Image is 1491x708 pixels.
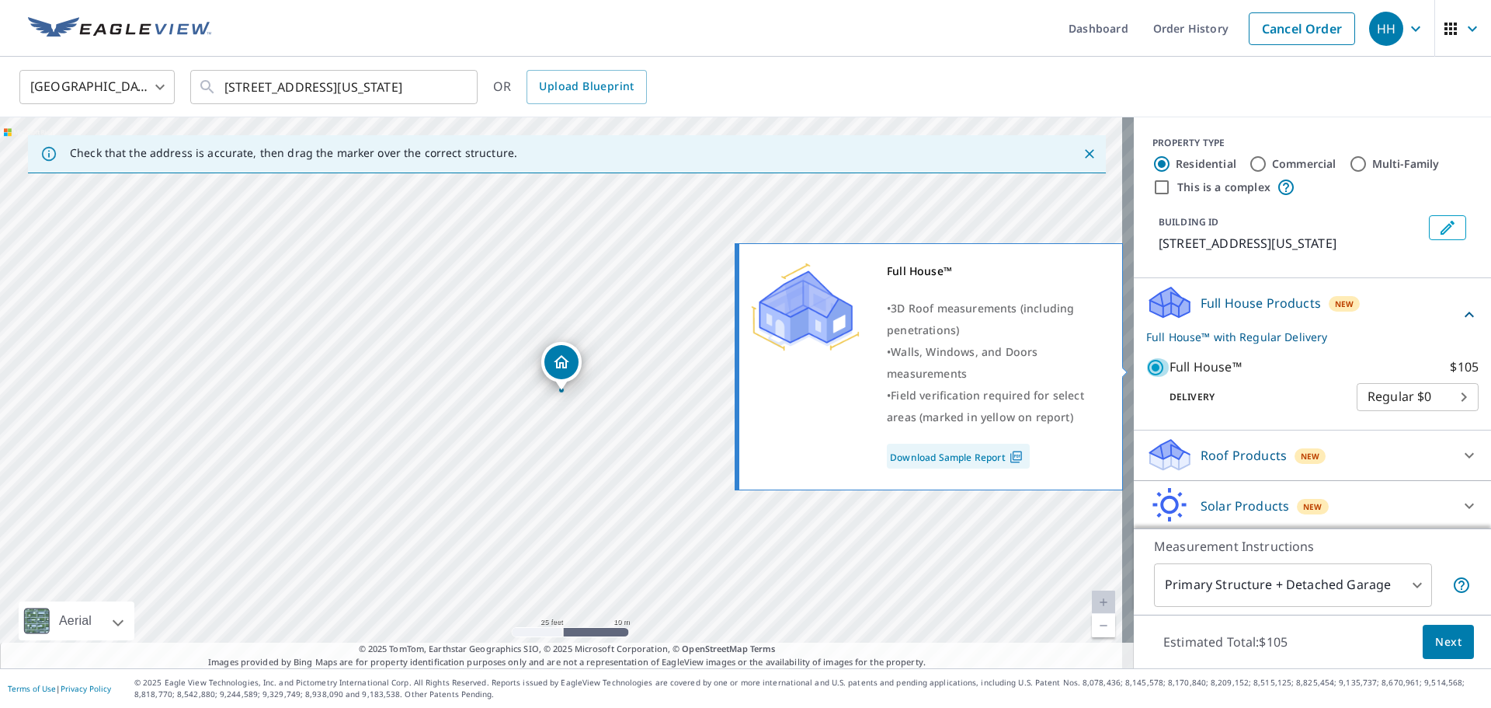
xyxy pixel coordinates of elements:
[750,643,776,654] a: Terms
[54,602,96,640] div: Aerial
[1146,329,1460,345] p: Full House™ with Regular Delivery
[1170,357,1242,377] p: Full House™
[19,65,175,109] div: [GEOGRAPHIC_DATA]
[1301,450,1320,462] span: New
[1201,294,1321,312] p: Full House Products
[359,643,776,656] span: © 2025 TomTom, Earthstar Geographics SIO, © 2025 Microsoft Corporation, ©
[1154,537,1471,556] p: Measurement Instructions
[1369,12,1403,46] div: HH
[751,260,860,354] img: Premium
[1452,576,1471,595] span: Your report will include the primary structure and a detached garage if one exists.
[1272,156,1336,172] label: Commercial
[1450,357,1479,377] p: $105
[1092,591,1115,614] a: Current Level 20, Zoom In Disabled
[224,65,446,109] input: Search by address or latitude-longitude
[1146,284,1479,345] div: Full House ProductsNewFull House™ with Regular Delivery
[19,602,134,640] div: Aerial
[1423,625,1474,660] button: Next
[887,341,1103,385] div: •
[1372,156,1440,172] label: Multi-Family
[1176,156,1236,172] label: Residential
[527,70,646,104] a: Upload Blueprint
[493,70,647,104] div: OR
[8,683,56,694] a: Terms of Use
[539,77,634,96] span: Upload Blueprint
[887,301,1074,337] span: 3D Roof measurements (including penetrations)
[887,344,1037,381] span: Walls, Windows, and Doors measurements
[134,677,1483,700] p: © 2025 Eagle View Technologies, Inc. and Pictometry International Corp. All Rights Reserved. Repo...
[1154,563,1432,607] div: Primary Structure + Detached Garage
[1435,633,1461,652] span: Next
[1201,446,1287,465] p: Roof Products
[1146,390,1357,404] p: Delivery
[1177,180,1270,195] label: This is a complex
[1249,12,1355,45] a: Cancel Order
[1079,144,1100,164] button: Close
[28,17,211,40] img: EV Logo
[887,298,1103,341] div: •
[1303,500,1322,513] span: New
[1159,215,1218,228] p: BUILDING ID
[70,146,517,160] p: Check that the address is accurate, then drag the marker over the correct structure.
[61,683,111,694] a: Privacy Policy
[541,342,582,390] div: Dropped pin, building 1, Residential property, 820 N Illinois St Wichita, KS 67203
[1429,215,1466,240] button: Edit building 1
[1201,497,1289,515] p: Solar Products
[682,643,747,654] a: OpenStreetMap
[1146,437,1479,474] div: Roof ProductsNew
[1152,136,1472,150] div: PROPERTY TYPE
[1335,298,1354,310] span: New
[887,388,1084,424] span: Field verification required for select areas (marked in yellow on report)
[887,444,1030,469] a: Download Sample Report
[8,684,111,693] p: |
[887,385,1103,428] div: •
[1151,625,1300,659] p: Estimated Total: $105
[1006,450,1027,464] img: Pdf Icon
[1357,375,1479,419] div: Regular $0
[1092,614,1115,637] a: Current Level 20, Zoom Out
[887,260,1103,282] div: Full House™
[1159,234,1423,253] p: [STREET_ADDRESS][US_STATE]
[1146,487,1479,525] div: Solar ProductsNew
